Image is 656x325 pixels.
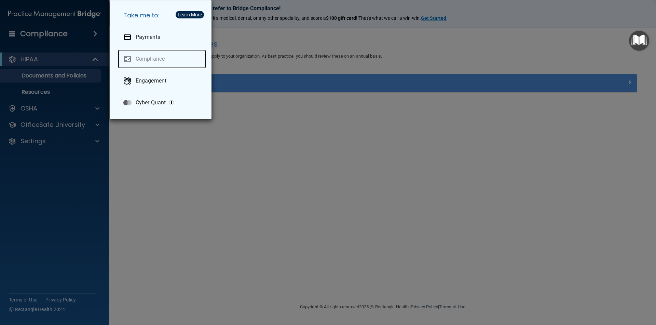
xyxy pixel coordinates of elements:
[136,99,166,106] p: Cyber Quant
[136,77,166,84] p: Engagement
[629,31,649,51] button: Open Resource Center
[176,11,204,18] button: Learn More
[178,12,202,17] div: Learn More
[118,28,206,47] a: Payments
[118,71,206,90] a: Engagement
[136,34,160,41] p: Payments
[118,49,206,69] a: Compliance
[118,93,206,112] a: Cyber Quant
[118,6,206,25] h5: Take me to:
